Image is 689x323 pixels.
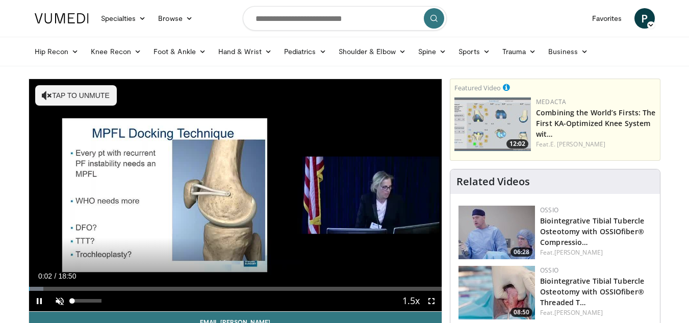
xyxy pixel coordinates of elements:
button: Pause [29,291,49,311]
a: Pediatrics [278,41,333,62]
a: Spine [412,41,452,62]
a: 12:02 [454,97,531,151]
div: Feat. [536,140,656,149]
button: Unmute [49,291,70,311]
a: 08:50 [458,266,535,319]
span: 12:02 [506,139,528,148]
a: P [634,8,655,29]
a: Biointegrative Tibial Tubercle Osteotomy with OSSIOfiber® Compressio… [540,216,644,247]
a: Knee Recon [85,41,147,62]
img: 2fac5f83-3fa8-46d6-96c1-ffb83ee82a09.150x105_q85_crop-smart_upscale.jpg [458,206,535,259]
a: Biointegrative Tibial Tubercle Osteotomy with OSSIOfiber® Threaded T… [540,276,644,307]
a: Browse [152,8,199,29]
span: 08:50 [511,308,532,317]
span: 0:02 [38,272,52,280]
img: VuMedi Logo [35,13,89,23]
a: Business [542,41,594,62]
span: / [55,272,57,280]
a: Shoulder & Elbow [333,41,412,62]
input: Search topics, interventions [243,6,447,31]
button: Tap to unmute [35,85,117,106]
a: OSSIO [540,206,558,214]
a: Hand & Wrist [212,41,278,62]
span: 06:28 [511,247,532,257]
a: Combining the World’s Firsts: The First KA-Optimized Knee System wit… [536,108,655,139]
video-js: Video Player [29,79,442,312]
h4: Related Videos [456,176,530,188]
div: Progress Bar [29,287,442,291]
small: Featured Video [454,83,501,92]
img: 14934b67-7d06-479f-8b24-1e3c477188f5.150x105_q85_crop-smart_upscale.jpg [458,266,535,319]
a: Favorites [586,8,628,29]
a: Specialties [95,8,152,29]
a: Hip Recon [29,41,85,62]
span: 18:50 [58,272,76,280]
a: Medacta [536,97,566,106]
a: E. [PERSON_NAME] [550,140,606,148]
a: Sports [452,41,496,62]
a: [PERSON_NAME] [554,308,603,317]
img: aaf1b7f9-f888-4d9f-a252-3ca059a0bd02.150x105_q85_crop-smart_upscale.jpg [454,97,531,151]
a: [PERSON_NAME] [554,248,603,257]
div: Feat. [540,308,652,317]
a: Foot & Ankle [147,41,212,62]
a: OSSIO [540,266,558,275]
button: Fullscreen [421,291,442,311]
a: 06:28 [458,206,535,259]
a: Trauma [496,41,543,62]
button: Playback Rate [401,291,421,311]
div: Feat. [540,248,652,257]
div: Volume Level [72,299,101,303]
